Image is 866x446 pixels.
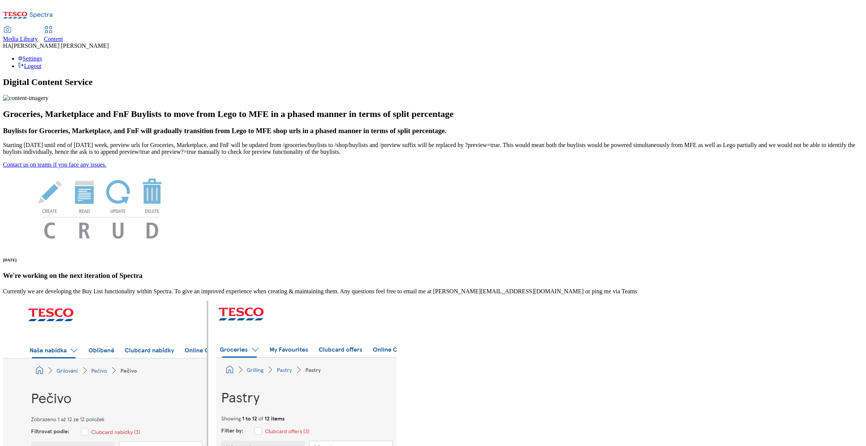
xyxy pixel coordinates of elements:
[3,27,38,42] a: Media Library
[3,142,863,155] p: Starting [DATE] until end of [DATE] week, preview urls for Groceries, Marketplace, and FnF will b...
[3,36,38,42] span: Media Library
[18,55,42,62] a: Settings
[3,168,198,247] img: News Image
[12,42,109,49] span: [PERSON_NAME] [PERSON_NAME]
[18,63,41,69] a: Logout
[3,77,863,87] h1: Digital Content Service
[3,95,48,102] img: content-imagery
[3,288,863,295] p: Currently we are developing the Buy List functionality within Spectra. To give an improved experi...
[3,127,863,135] h3: Buylists for Groceries, Marketplace, and FnF will gradually transition from Lego to MFE shop urls...
[3,109,863,119] h2: Groceries, Marketplace and FnF Buylists to move from Lego to MFE in a phased manner in terms of s...
[44,36,63,42] span: Content
[3,258,863,262] h6: [DATE]
[3,42,12,49] span: HA
[3,272,863,280] h3: We're working on the next iteration of Spectra
[44,27,63,42] a: Content
[3,161,106,168] a: Contact us on teams if you face any issues.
